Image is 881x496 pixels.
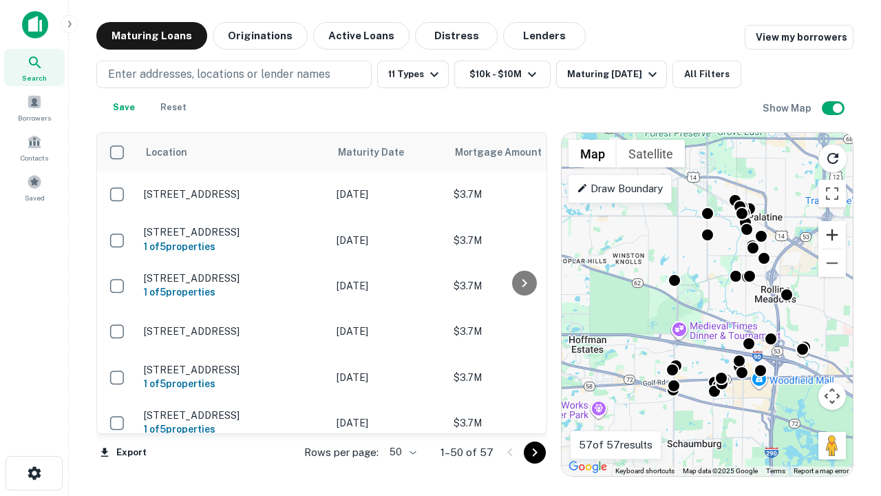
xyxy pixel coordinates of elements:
p: [STREET_ADDRESS] [144,409,323,422]
p: [DATE] [337,187,440,202]
p: [STREET_ADDRESS] [144,364,323,376]
a: Borrowers [4,89,65,126]
p: [STREET_ADDRESS] [144,226,323,238]
button: Enter addresses, locations or lender names [96,61,372,88]
button: Export [96,442,150,463]
span: Location [145,144,187,161]
button: Distress [415,22,498,50]
p: [DATE] [337,370,440,385]
p: [DATE] [337,233,440,248]
h6: Show Map [763,101,814,116]
p: $3.7M [454,233,591,248]
p: $3.7M [454,278,591,293]
button: Reset [151,94,195,121]
h6: 1 of 5 properties [144,239,323,254]
span: Mortgage Amount [455,144,560,161]
button: Active Loans [313,22,410,50]
button: Show street map [569,140,617,167]
th: Maturity Date [330,133,447,172]
p: [STREET_ADDRESS] [144,325,323,338]
span: Saved [25,192,45,203]
img: Google [565,458,611,476]
button: All Filters [672,61,741,88]
h6: 1 of 5 properties [144,376,323,391]
button: Reload search area [818,144,847,173]
a: Saved [4,169,65,206]
div: 50 [384,442,418,462]
p: Enter addresses, locations or lender names [108,66,330,83]
th: Mortgage Amount [447,133,598,172]
th: Location [137,133,330,172]
p: $3.7M [454,415,591,431]
p: [STREET_ADDRESS] [144,188,323,200]
a: Report a map error [794,467,849,475]
p: $3.7M [454,324,591,339]
button: Maturing Loans [96,22,207,50]
button: Keyboard shortcuts [615,466,675,476]
p: $3.7M [454,370,591,385]
p: $3.7M [454,187,591,202]
img: capitalize-icon.png [22,11,48,39]
button: Lenders [503,22,586,50]
button: Originations [213,22,308,50]
p: Draw Boundary [577,180,663,197]
h6: 1 of 5 properties [144,422,323,437]
a: Open this area in Google Maps (opens a new window) [565,458,611,476]
p: 1–50 of 57 [440,444,493,461]
a: View my borrowers [745,25,853,50]
button: Zoom in [818,221,846,249]
a: Contacts [4,129,65,166]
span: Map data ©2025 Google [683,467,758,475]
p: Rows per page: [304,444,379,461]
button: $10k - $10M [454,61,551,88]
p: [STREET_ADDRESS] [144,272,323,285]
button: Maturing [DATE] [556,61,667,88]
button: Save your search to get updates of matches that match your search criteria. [102,94,146,121]
p: [DATE] [337,415,440,431]
p: [DATE] [337,278,440,293]
a: Terms (opens in new tab) [766,467,785,475]
a: Search [4,49,65,86]
button: Show satellite imagery [617,140,685,167]
p: [DATE] [337,324,440,339]
button: Toggle fullscreen view [818,180,846,207]
button: Go to next page [524,442,546,464]
span: Contacts [21,152,48,163]
div: 0 0 [562,133,853,476]
span: Search [22,72,47,83]
iframe: Chat Widget [812,342,881,408]
button: Zoom out [818,249,846,277]
div: Maturing [DATE] [567,66,661,83]
button: Drag Pegman onto the map to open Street View [818,432,846,459]
h6: 1 of 5 properties [144,285,323,300]
button: 11 Types [377,61,449,88]
span: Borrowers [18,112,51,123]
span: Maturity Date [338,144,422,161]
p: 57 of 57 results [579,437,652,453]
